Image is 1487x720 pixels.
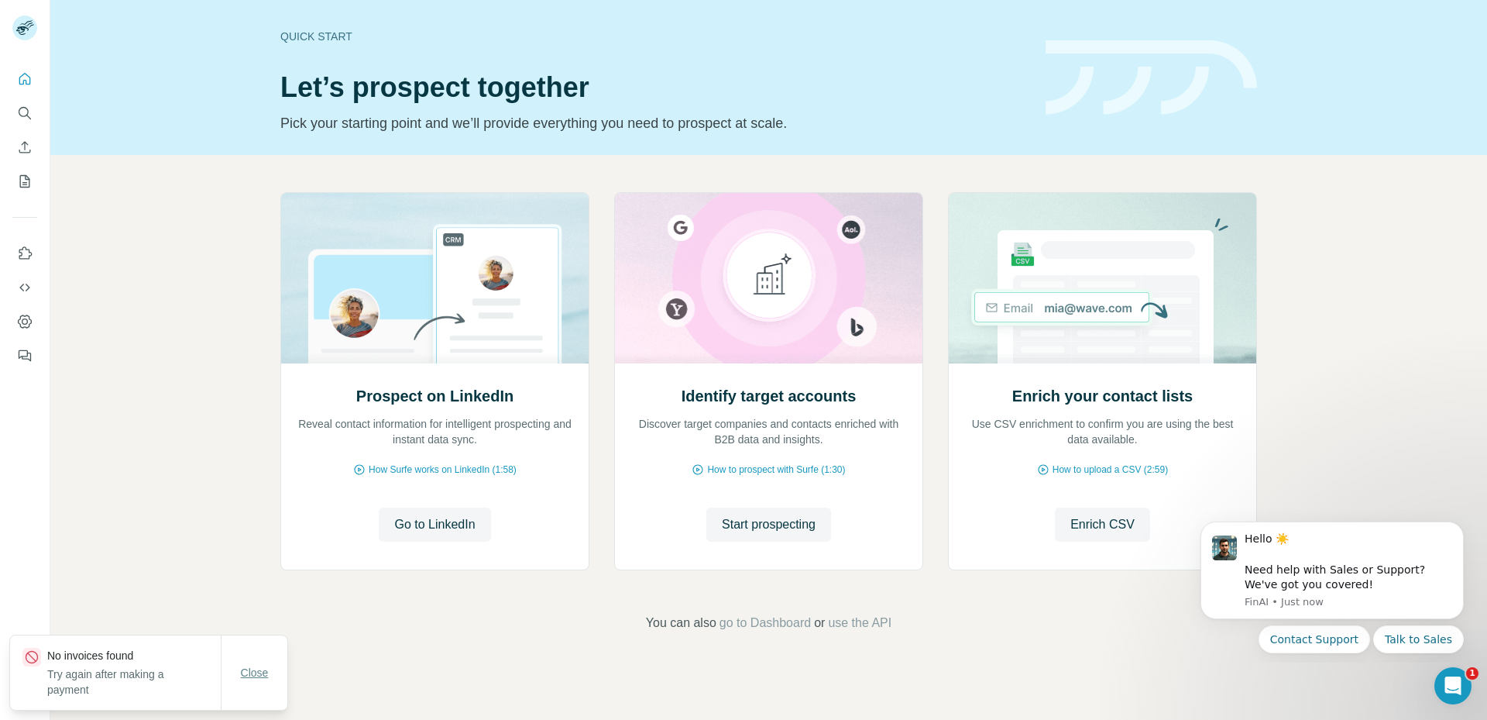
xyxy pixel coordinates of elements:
button: Enrich CSV [1055,508,1150,542]
p: Try again after making a payment [47,667,221,698]
span: Enrich CSV [1070,515,1135,534]
h1: Let’s prospect together [280,72,1027,103]
span: 1 [1466,667,1478,680]
button: Close [230,659,280,687]
button: Quick start [12,65,37,93]
span: How to upload a CSV (2:59) [1053,463,1168,477]
p: No invoices found [47,648,221,663]
button: go to Dashboard [719,614,811,632]
p: Reveal contact information for intelligent prospecting and instant data sync. [297,416,573,447]
button: Start prospecting [706,508,831,542]
p: Discover target companies and contacts enriched with B2B data and insights. [630,416,907,447]
h2: Enrich your contact lists [1012,385,1193,407]
iframe: Intercom live chat [1434,667,1472,704]
h2: Prospect on LinkedIn [356,385,513,407]
span: How to prospect with Surfe (1:30) [707,463,845,477]
div: Quick start [280,29,1027,44]
button: Enrich CSV [12,133,37,161]
button: My lists [12,167,37,195]
span: You can also [646,614,716,632]
iframe: Intercom notifications message [1177,508,1487,663]
img: Prospect on LinkedIn [280,193,589,363]
span: Start prospecting [722,515,816,534]
p: Pick your starting point and we’ll provide everything you need to prospect at scale. [280,112,1027,134]
button: Go to LinkedIn [379,508,490,542]
button: Use Surfe on LinkedIn [12,239,37,267]
button: Dashboard [12,308,37,336]
button: Search [12,99,37,127]
img: Identify target accounts [614,193,923,363]
p: Use CSV enrichment to confirm you are using the best data available. [964,416,1241,447]
h2: Identify target accounts [682,385,857,407]
button: Use Surfe API [12,274,37,301]
span: Go to LinkedIn [394,515,475,534]
img: banner [1046,40,1257,115]
button: use the API [828,614,891,632]
img: Enrich your contact lists [948,193,1257,363]
span: Close [241,665,269,680]
span: How Surfe works on LinkedIn (1:58) [369,463,517,477]
span: or [814,614,825,632]
button: Feedback [12,342,37,370]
